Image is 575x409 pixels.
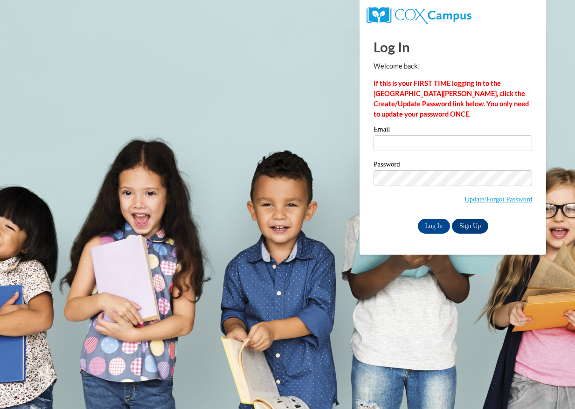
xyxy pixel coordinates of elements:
h1: Log In [374,37,532,56]
label: Password [374,161,532,170]
strong: If this is your FIRST TIME logging in to the [GEOGRAPHIC_DATA][PERSON_NAME], click the Create/Upd... [374,79,529,118]
iframe: Button to launch messaging window [538,372,568,402]
a: Sign Up [452,219,488,234]
p: Welcome back! [374,61,532,71]
label: Email [374,126,532,135]
input: Log In [418,219,450,234]
img: COX Campus [367,7,471,24]
a: Update/Forgot Password [464,195,532,203]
